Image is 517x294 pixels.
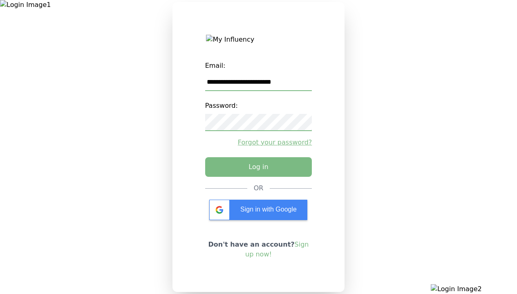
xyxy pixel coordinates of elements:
img: Login Image2 [431,284,517,294]
div: OR [254,183,264,193]
div: Sign in with Google [209,200,307,220]
label: Password: [205,98,312,114]
span: Sign in with Google [240,206,297,213]
p: Don't have an account? [205,240,312,259]
img: My Influency [206,35,311,45]
button: Log in [205,157,312,177]
a: Forgot your password? [205,138,312,147]
label: Email: [205,58,312,74]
